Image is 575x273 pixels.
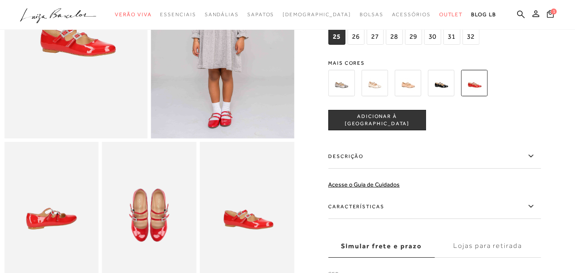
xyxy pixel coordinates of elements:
label: Simular frete e prazo [328,235,435,258]
img: SAPATILHA INFANTIL MARY JANE VERNIZ PRETA [428,70,454,96]
img: SAPATILHA INFANTIL EM METALIZADO CHUMBO COM FIVELA DE CRISTAL [328,70,355,96]
a: categoryNavScreenReaderText [205,7,239,23]
a: categoryNavScreenReaderText [439,7,463,23]
a: categoryNavScreenReaderText [160,7,196,23]
span: Essenciais [160,11,196,17]
img: SAPATILHA INFANTIL MARY JANE VERNIZ VERMELHO [461,70,487,96]
a: noSubCategoriesText [283,7,351,23]
a: categoryNavScreenReaderText [392,7,431,23]
span: ADICIONAR À [GEOGRAPHIC_DATA] [329,113,426,128]
label: Lojas para retirada [435,235,541,258]
span: Sapatos [247,11,274,17]
span: Mais cores [328,60,541,66]
span: Sandálias [205,11,239,17]
img: SAPATILHA INFANTIL MARY JANE VERNIZ BLUSH [395,70,421,96]
span: 26 [347,29,364,45]
a: categoryNavScreenReaderText [247,7,274,23]
span: Outlet [439,11,463,17]
label: Características [328,194,541,219]
span: 32 [462,29,479,45]
span: 30 [424,29,441,45]
img: SAPATILHA INFANTIL EM METALIZADO OURO COM FIVELA DE CRISTAL [361,70,388,96]
span: 31 [443,29,460,45]
span: 28 [386,29,403,45]
a: Acesse o Guia de Cuidados [328,181,400,188]
span: 25 [328,29,345,45]
span: [DEMOGRAPHIC_DATA] [283,11,351,17]
span: Acessórios [392,11,431,17]
span: 29 [405,29,422,45]
span: Bolsas [360,11,383,17]
span: 27 [366,29,383,45]
span: Verão Viva [115,11,152,17]
button: 1 [544,9,556,21]
span: 1 [551,9,557,14]
a: BLOG LB [471,7,496,23]
a: categoryNavScreenReaderText [360,7,383,23]
label: Descrição [328,144,541,169]
a: categoryNavScreenReaderText [115,7,152,23]
span: BLOG LB [471,11,496,17]
button: ADICIONAR À [GEOGRAPHIC_DATA] [328,110,426,130]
